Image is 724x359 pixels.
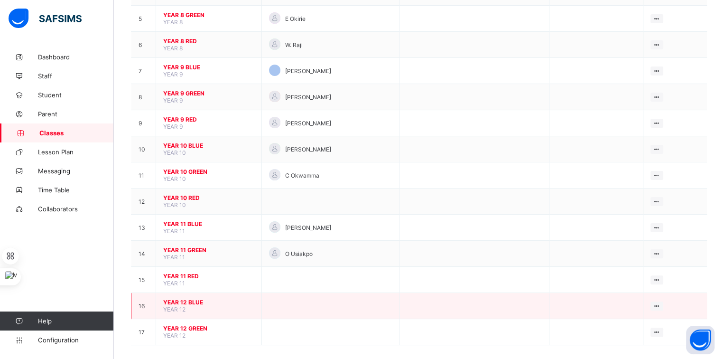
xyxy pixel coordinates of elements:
span: YEAR 10 [163,149,186,156]
span: YEAR 10 RED [163,194,254,201]
span: Help [38,317,113,325]
td: 5 [131,6,156,32]
span: YEAR 8 [163,19,183,26]
span: Time Table [38,186,114,194]
td: 16 [131,293,156,319]
span: YEAR 11 GREEN [163,246,254,254]
span: [PERSON_NAME] [285,146,331,153]
td: 17 [131,319,156,345]
span: YEAR 10 BLUE [163,142,254,149]
span: YEAR 12 GREEN [163,325,254,332]
span: YEAR 8 RED [163,38,254,45]
span: Dashboard [38,53,114,61]
td: 12 [131,189,156,215]
td: 8 [131,84,156,110]
span: O Usiakpo [285,250,313,257]
span: [PERSON_NAME] [285,224,331,231]
td: 9 [131,110,156,136]
span: YEAR 9 GREEN [163,90,254,97]
span: YEAR 11 [163,227,185,235]
span: YEAR 12 [163,332,186,339]
span: YEAR 12 [163,306,186,313]
span: YEAR 11 [163,254,185,261]
span: YEAR 11 [163,280,185,287]
td: 15 [131,267,156,293]
td: 13 [131,215,156,241]
span: Collaborators [38,205,114,213]
span: C Okwamma [285,172,319,179]
td: 10 [131,136,156,162]
span: YEAR 9 [163,97,183,104]
span: YEAR 10 GREEN [163,168,254,175]
span: YEAR 8 [163,45,183,52]
span: Staff [38,72,114,80]
span: YEAR 10 [163,201,186,208]
span: Parent [38,110,114,118]
span: E Okirie [285,15,306,22]
span: Messaging [38,167,114,175]
span: W. Raji [285,41,303,48]
span: YEAR 10 [163,175,186,182]
span: [PERSON_NAME] [285,94,331,101]
span: Lesson Plan [38,148,114,156]
span: YEAR 11 BLUE [163,220,254,227]
span: Configuration [38,336,113,344]
span: YEAR 9 [163,123,183,130]
td: 11 [131,162,156,189]
td: 7 [131,58,156,84]
span: [PERSON_NAME] [285,120,331,127]
span: YEAR 9 [163,71,183,78]
span: Classes [39,129,114,137]
img: safsims [9,9,82,28]
button: Open asap [686,326,715,354]
span: YEAR 9 RED [163,116,254,123]
span: YEAR 11 RED [163,273,254,280]
span: YEAR 8 GREEN [163,11,254,19]
td: 6 [131,32,156,58]
td: 14 [131,241,156,267]
span: [PERSON_NAME] [285,67,331,75]
span: Student [38,91,114,99]
span: YEAR 9 BLUE [163,64,254,71]
span: YEAR 12 BLUE [163,299,254,306]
